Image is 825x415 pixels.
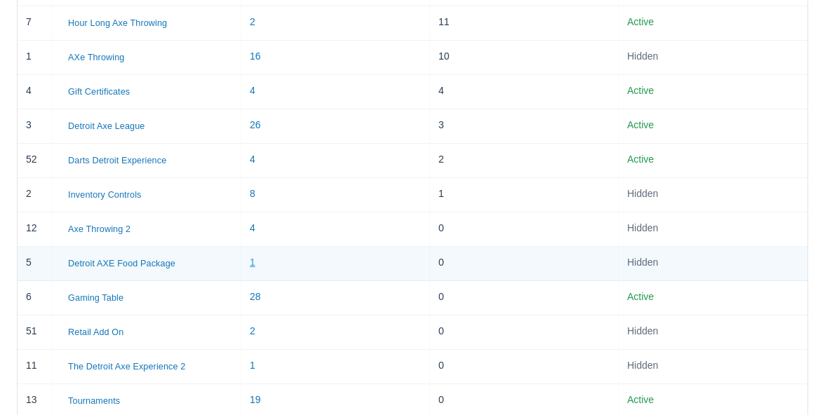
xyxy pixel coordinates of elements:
[250,119,260,130] a: 26
[61,83,137,100] button: Gift Certificates
[61,290,130,306] button: Gaming Table
[627,394,654,405] span: Active
[61,324,131,341] button: Retail Add On
[61,15,174,32] button: Hour Long Axe Throwing
[61,255,182,272] button: Detroit AXE Food Package
[18,281,53,315] div: 6
[61,152,173,169] button: Darts Detroit Experience
[627,222,658,233] span: Hidden
[61,393,127,409] button: Tournaments
[18,315,53,349] div: 51
[18,178,53,212] div: 2
[250,188,255,199] a: 8
[627,291,654,302] span: Active
[18,75,53,109] div: 4
[430,315,619,349] div: 0
[627,119,654,130] span: Active
[61,221,137,238] button: Axe Throwing 2
[430,75,619,109] div: 4
[430,247,619,280] div: 0
[61,358,193,375] button: The Detroit Axe Experience 2
[18,350,53,383] div: 11
[18,144,53,177] div: 52
[627,154,654,165] span: Active
[430,350,619,383] div: 0
[18,247,53,280] div: 5
[18,41,53,74] div: 1
[18,6,53,40] div: 7
[627,257,658,268] span: Hidden
[250,222,255,233] a: 4
[627,50,658,62] span: Hidden
[627,360,658,371] span: Hidden
[61,118,152,135] button: Detroit Axe League
[430,281,619,315] div: 0
[430,109,619,143] div: 3
[250,154,255,165] a: 4
[61,186,149,203] button: Inventory Controls
[18,212,53,246] div: 12
[250,394,260,405] a: 19
[250,85,255,96] a: 4
[430,41,619,74] div: 10
[430,178,619,212] div: 1
[250,325,255,336] a: 2
[250,16,255,27] a: 2
[250,360,255,371] a: 1
[627,85,654,96] span: Active
[430,212,619,246] div: 0
[627,16,654,27] span: Active
[250,257,255,268] a: 1
[430,144,619,177] div: 2
[61,49,132,66] button: AXe Throwing
[18,109,53,143] div: 3
[627,325,658,336] span: Hidden
[627,188,658,199] span: Hidden
[250,291,260,302] a: 28
[250,50,260,62] a: 16
[430,6,619,40] div: 11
